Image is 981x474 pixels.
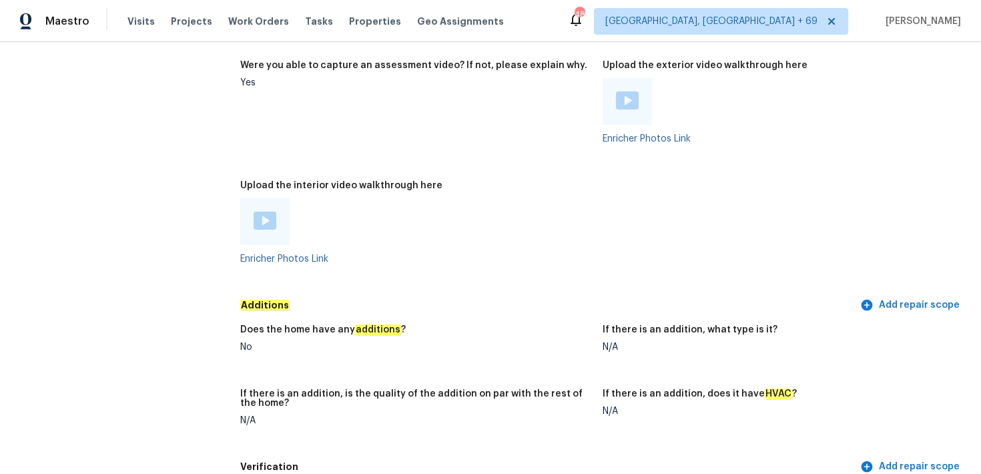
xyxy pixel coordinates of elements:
h5: Upload the exterior video walkthrough here [603,61,807,70]
span: [GEOGRAPHIC_DATA], [GEOGRAPHIC_DATA] + 69 [605,15,817,28]
div: N/A [603,407,954,416]
a: Play Video [254,212,276,232]
span: Visits [127,15,155,28]
em: HVAC [765,389,792,399]
span: Tasks [305,17,333,26]
span: [PERSON_NAME] [880,15,961,28]
div: 481 [575,8,584,21]
img: Play Video [616,91,639,109]
em: Additions [240,300,290,310]
button: Add repair scope [858,293,965,318]
h5: Does the home have any ? [240,325,406,334]
h5: Were you able to capture an assessment video? If not, please explain why. [240,61,587,70]
div: No [240,342,592,352]
h5: Verification [240,460,858,474]
img: Play Video [254,212,276,230]
span: Maestro [45,15,89,28]
div: N/A [603,342,954,352]
a: Play Video [616,91,639,111]
h5: Upload the interior video walkthrough here [240,181,442,190]
h5: If there is an addition, is the quality of the addition on par with the rest of the home? [240,389,592,408]
span: Properties [349,15,401,28]
div: N/A [240,416,592,425]
h5: If there is an addition, does it have ? [603,389,797,399]
a: Enricher Photos Link [603,134,691,144]
span: Work Orders [228,15,289,28]
span: Projects [171,15,212,28]
h5: If there is an addition, what type is it? [603,325,777,334]
em: additions [355,324,401,335]
div: Yes [240,78,592,87]
span: Add repair scope [863,297,960,314]
span: Geo Assignments [417,15,504,28]
a: Enricher Photos Link [240,254,328,264]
